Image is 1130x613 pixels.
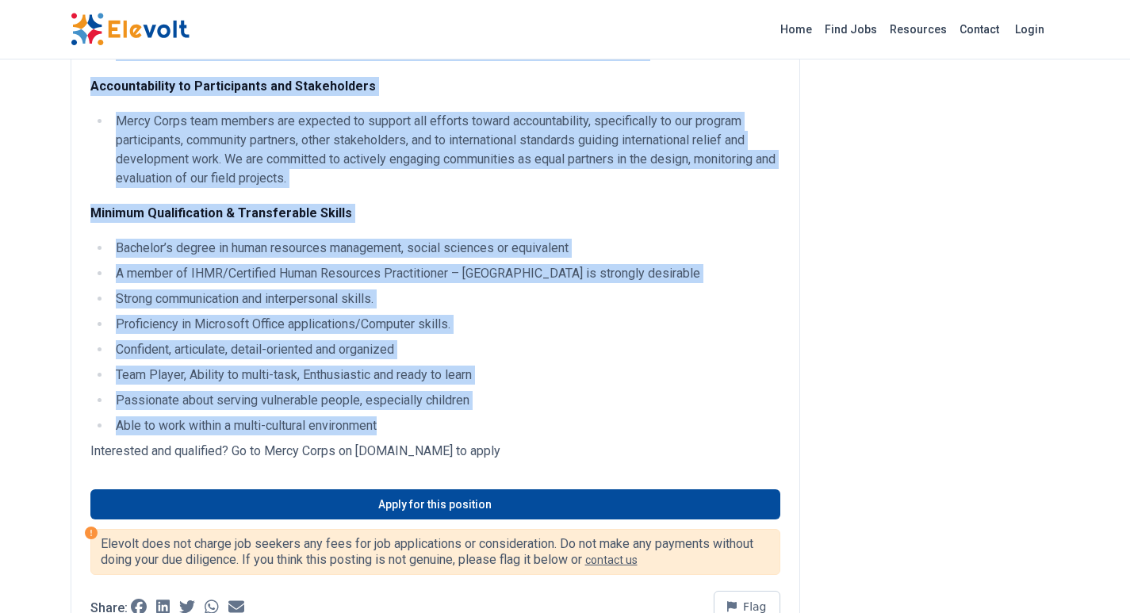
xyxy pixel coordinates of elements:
[585,554,638,566] a: contact us
[111,340,780,359] li: Confident, articulate, detail-oriented and organized
[71,13,190,46] img: Elevolt
[953,17,1006,42] a: Contact
[90,79,376,94] strong: Accountability to Participants and Stakeholders
[111,315,780,334] li: Proficiency in Microsoft Office applications/Computer skills.
[111,264,780,283] li: A member of IHMR/Certified Human Resources Practitioner – [GEOGRAPHIC_DATA] is strongly desirable
[774,17,818,42] a: Home
[90,205,352,220] strong: Minimum Qualification & Transferable Skills
[111,366,780,385] li: Team Player, Ability to multi-task, Enthusiastic and ready to learn
[111,391,780,410] li: Passionate about serving vulnerable people, especially children
[90,442,780,461] p: Interested and qualified? Go to Mercy Corps on [DOMAIN_NAME] to apply
[111,239,780,258] li: Bachelor’s degree in human resources management, social sciences or equivalent
[1006,13,1054,45] a: Login
[883,17,953,42] a: Resources
[90,489,780,519] a: Apply for this position
[1051,537,1130,613] iframe: Chat Widget
[111,112,780,188] li: Mercy Corps team members are expected to support all efforts toward accountability, specifically ...
[101,536,770,568] p: Elevolt does not charge job seekers any fees for job applications or consideration. Do not make a...
[111,416,780,435] li: Able to work within a multi-cultural environment
[818,17,883,42] a: Find Jobs
[111,289,780,308] li: Strong communication and interpersonal skills.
